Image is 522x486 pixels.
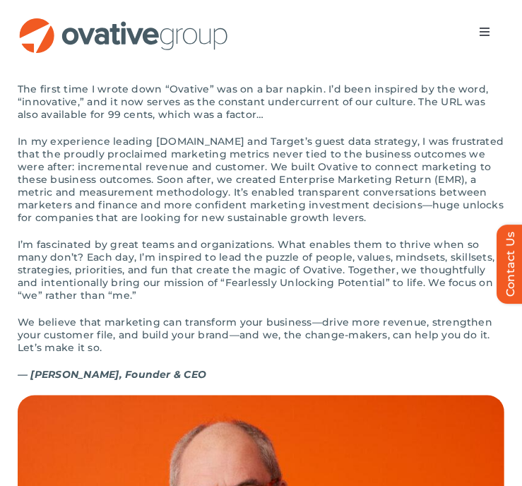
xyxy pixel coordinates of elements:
[18,16,230,30] a: OG_Full_horizontal_RGB
[465,18,504,46] nav: Menu
[18,83,504,121] p: The first time I wrote down “Ovative” was on a bar napkin. I’d been inspired by the word, “innova...
[18,238,504,302] p: I’m fascinated by great teams and organizations. What enables them to thrive when so many don’t? ...
[18,368,206,381] strong: — [PERSON_NAME], Founder & CEO
[18,135,504,224] p: In my experience leading [DOMAIN_NAME] and Target’s guest data strategy, I was frustrated that th...
[18,316,504,354] p: We believe that marketing can transform your business—drive more revenue, strengthen your custome...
